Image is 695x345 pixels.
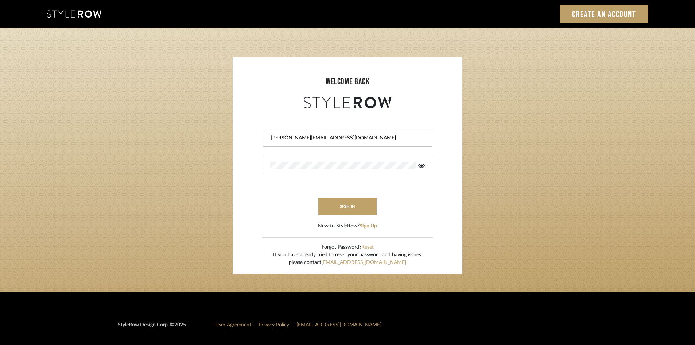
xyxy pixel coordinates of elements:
[318,222,377,230] div: New to StyleRow?
[215,322,251,327] a: User Agreement
[360,222,377,230] button: Sign Up
[321,260,406,265] a: [EMAIL_ADDRESS][DOMAIN_NAME]
[259,322,289,327] a: Privacy Policy
[318,198,377,215] button: sign in
[270,134,423,142] input: Email Address
[361,244,374,251] button: Reset
[560,5,649,23] a: Create an Account
[296,322,381,327] a: [EMAIL_ADDRESS][DOMAIN_NAME]
[273,244,422,251] div: Forgot Password?
[240,75,455,88] div: welcome back
[118,321,186,335] div: StyleRow Design Corp. ©2025
[273,251,422,267] div: If you have already tried to reset your password and having issues, please contact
